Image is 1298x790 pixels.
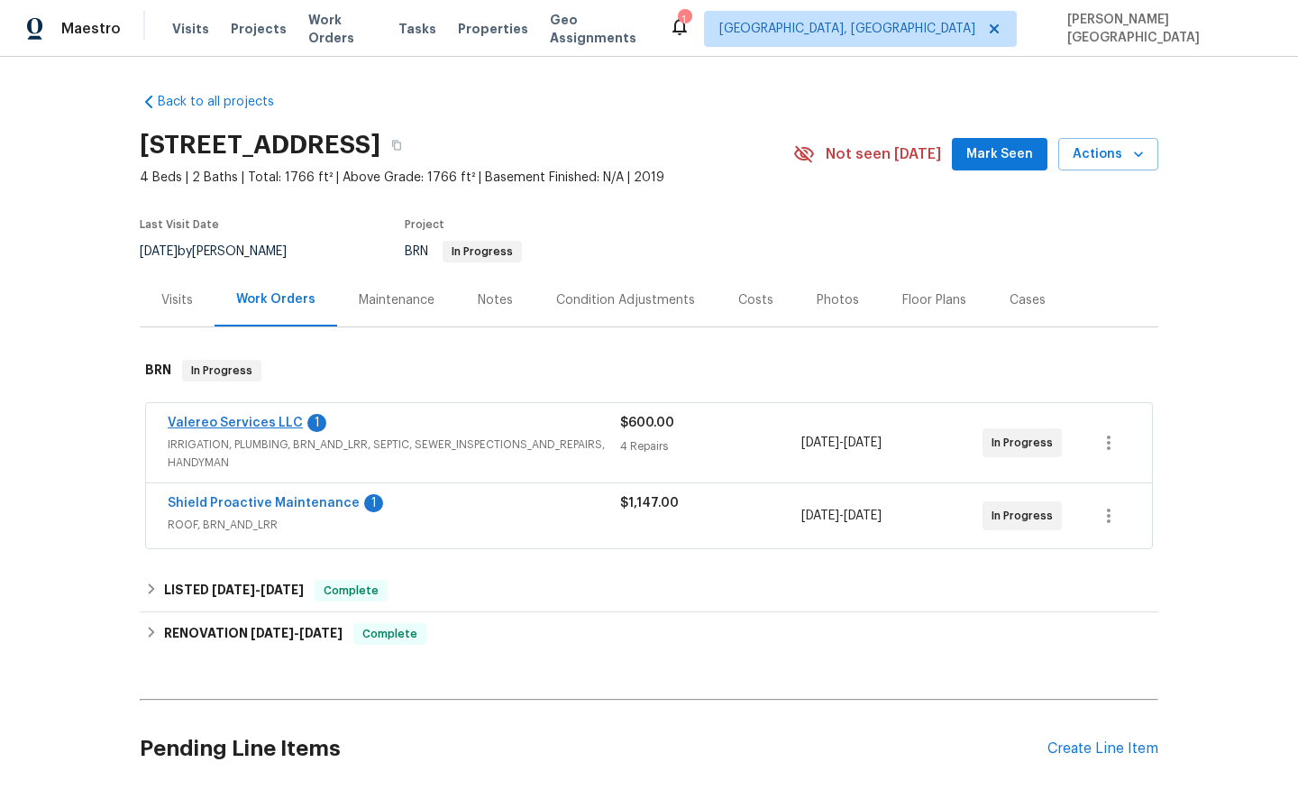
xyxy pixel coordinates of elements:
span: 4 Beds | 2 Baths | Total: 1766 ft² | Above Grade: 1766 ft² | Basement Finished: N/A | 2019 [140,169,793,187]
span: BRN [405,245,522,258]
span: $1,147.00 [620,497,679,510]
span: Projects [231,20,287,38]
span: In Progress [992,434,1060,452]
span: [DATE] [212,583,255,596]
span: [DATE] [801,510,839,522]
div: BRN In Progress [140,342,1158,400]
div: RENOVATION [DATE]-[DATE]Complete [140,612,1158,656]
div: Photos [817,291,859,309]
span: [DATE] [801,436,839,449]
span: Tasks [398,23,436,35]
span: [DATE] [844,510,882,522]
a: Valereo Services LLC [168,417,303,429]
h6: BRN [145,360,171,381]
span: Complete [316,582,386,600]
div: Cases [1010,291,1046,309]
span: $600.00 [620,417,674,429]
a: Shield Proactive Maintenance [168,497,360,510]
div: 4 Repairs [620,437,801,455]
span: Complete [355,625,425,643]
span: - [801,507,882,525]
button: Actions [1058,138,1158,171]
span: IRRIGATION, PLUMBING, BRN_AND_LRR, SEPTIC, SEWER_INSPECTIONS_AND_REPAIRS, HANDYMAN [168,436,620,472]
span: - [251,627,343,639]
div: LISTED [DATE]-[DATE]Complete [140,569,1158,612]
span: In Progress [184,362,260,380]
div: 1 [678,11,690,29]
span: [DATE] [261,583,304,596]
button: Mark Seen [952,138,1047,171]
button: Copy Address [380,129,413,161]
h6: RENOVATION [164,623,343,645]
span: Project [405,219,444,230]
span: [DATE] [251,627,294,639]
span: Actions [1073,143,1144,166]
span: Maestro [61,20,121,38]
span: Geo Assignments [550,11,647,47]
span: Visits [172,20,209,38]
span: In Progress [444,246,520,257]
span: [GEOGRAPHIC_DATA], [GEOGRAPHIC_DATA] [719,20,975,38]
div: 1 [307,414,326,432]
span: Last Visit Date [140,219,219,230]
span: Mark Seen [966,143,1033,166]
a: Back to all projects [140,93,313,111]
span: - [801,434,882,452]
div: Costs [738,291,773,309]
div: Visits [161,291,193,309]
div: Work Orders [236,290,315,308]
span: Properties [458,20,528,38]
span: Work Orders [308,11,377,47]
span: ROOF, BRN_AND_LRR [168,516,620,534]
span: [DATE] [140,245,178,258]
div: 1 [364,494,383,512]
span: Not seen [DATE] [826,145,941,163]
div: Create Line Item [1047,740,1158,758]
div: by [PERSON_NAME] [140,241,308,262]
span: [DATE] [299,627,343,639]
div: Condition Adjustments [556,291,695,309]
h2: [STREET_ADDRESS] [140,136,380,154]
h6: LISTED [164,580,304,602]
span: [DATE] [844,436,882,449]
div: Floor Plans [902,291,966,309]
span: - [212,583,304,596]
div: Notes [478,291,513,309]
div: Maintenance [359,291,434,309]
span: In Progress [992,507,1060,525]
span: [PERSON_NAME][GEOGRAPHIC_DATA] [1060,11,1271,47]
